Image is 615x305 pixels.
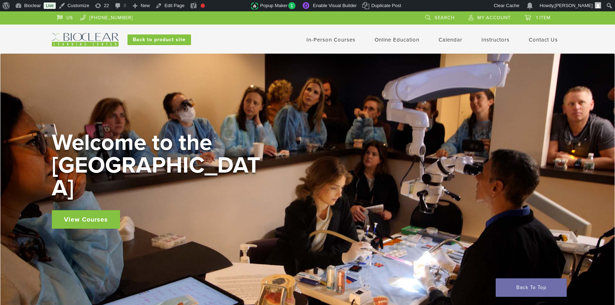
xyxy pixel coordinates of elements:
div: Focus keyphrase not set [201,4,205,8]
a: View Courses [52,210,120,229]
a: Calendar [439,37,462,43]
img: Bioclear [52,33,119,47]
a: 1 item [525,11,551,22]
a: Contact Us [529,37,558,43]
img: Views over 48 hours. Click for more Jetpack Stats. [211,2,251,10]
a: Back To Top [496,278,567,297]
a: Back to product site [127,34,191,45]
a: In-Person Courses [306,37,355,43]
span: My Account [477,15,511,21]
span: [PERSON_NAME] [555,3,593,8]
a: Live [44,2,56,9]
span: 1 [288,2,296,9]
a: [PHONE_NUMBER] [80,11,133,22]
span: 1 item [536,15,551,21]
a: My Account [469,11,511,22]
h2: Welcome to the [GEOGRAPHIC_DATA] [52,131,265,200]
a: Search [425,11,455,22]
a: Online Education [375,37,419,43]
a: US [57,11,73,22]
a: Instructors [481,37,510,43]
span: Search [435,15,455,21]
